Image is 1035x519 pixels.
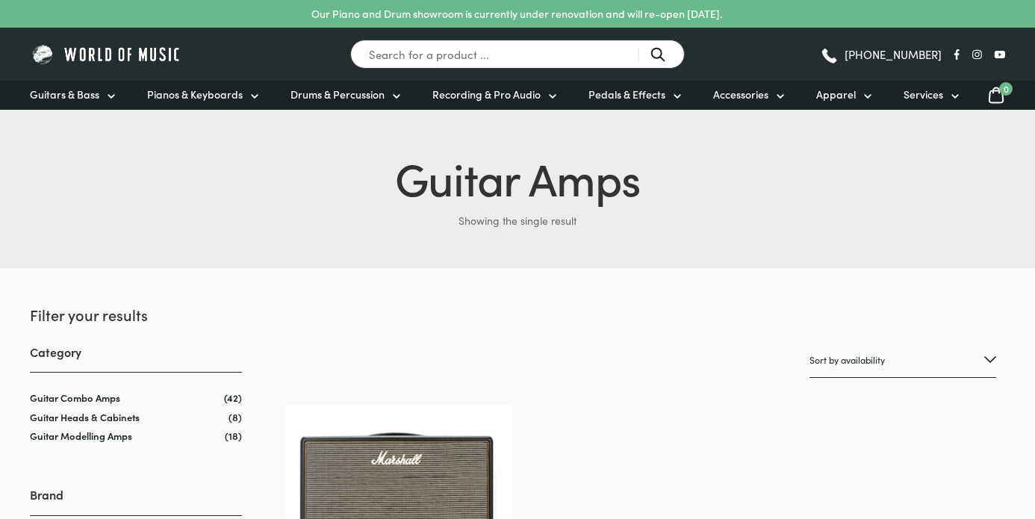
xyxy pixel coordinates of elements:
[147,87,243,102] span: Pianos & Keyboards
[30,304,242,325] h2: Filter your results
[588,87,665,102] span: Pedals & Effects
[30,486,242,515] h3: Brand
[820,43,942,66] a: [PHONE_NUMBER]
[30,429,132,443] a: Guitar Modelling Amps
[30,344,242,373] h3: Category
[30,87,99,102] span: Guitars & Bass
[809,343,996,378] select: Shop order
[30,410,140,424] a: Guitar Heads & Cabinets
[30,391,120,405] a: Guitar Combo Amps
[30,208,1005,232] p: Showing the single result
[818,355,1035,519] iframe: Chat with our support team
[30,146,1005,208] h1: Guitar Amps
[30,43,183,66] img: World of Music
[311,6,722,22] p: Our Piano and Drum showroom is currently under renovation and will re-open [DATE].
[224,391,242,404] span: (42)
[816,87,856,102] span: Apparel
[713,87,768,102] span: Accessories
[350,40,685,69] input: Search for a product ...
[999,82,1013,96] span: 0
[229,411,242,423] span: (8)
[845,49,942,60] span: [PHONE_NUMBER]
[225,429,242,442] span: (18)
[432,87,541,102] span: Recording & Pro Audio
[290,87,385,102] span: Drums & Percussion
[904,87,943,102] span: Services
